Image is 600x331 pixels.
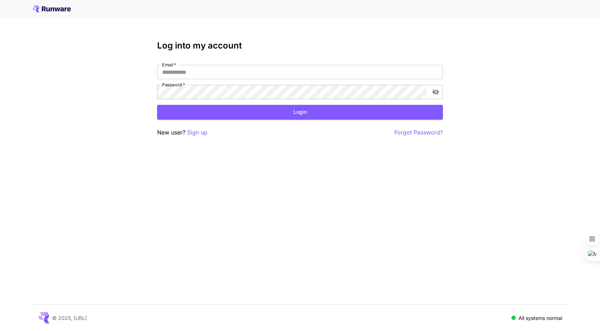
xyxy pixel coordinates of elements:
button: toggle password visibility [429,86,442,98]
button: Forgot Password? [394,128,443,137]
label: Password [162,82,185,88]
label: Email [162,62,176,68]
p: New user? [157,128,207,137]
p: All systems normal [519,314,562,322]
button: Login [157,105,443,119]
button: Sign up [187,128,207,137]
p: © 2025, [URL] [52,314,87,322]
h3: Log into my account [157,41,443,51]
